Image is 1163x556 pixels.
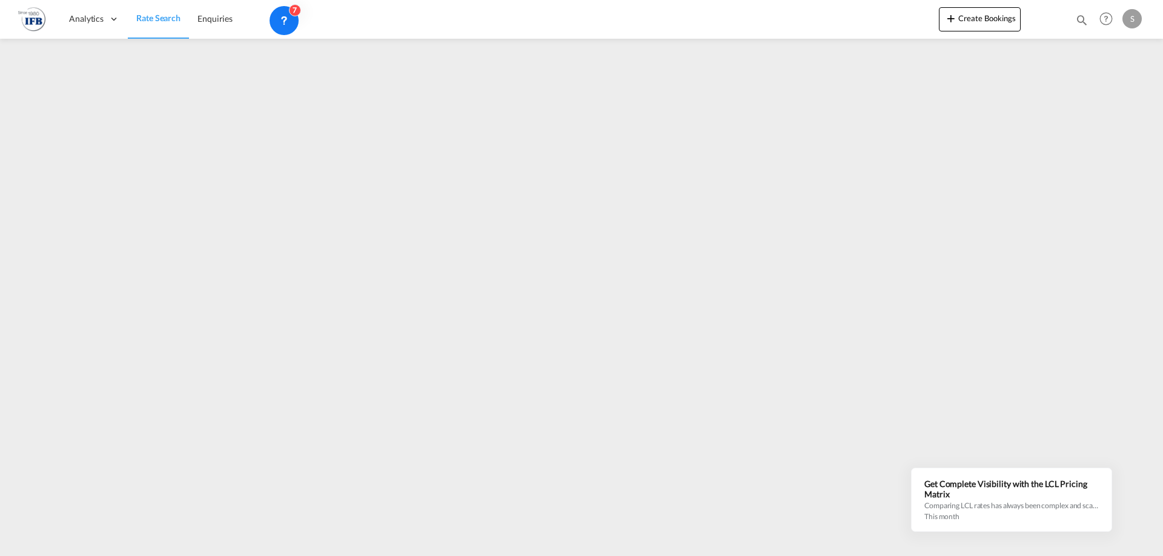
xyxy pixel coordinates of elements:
span: Analytics [69,13,104,25]
button: icon-plus 400-fgCreate Bookings [939,7,1021,31]
md-icon: icon-magnify [1075,13,1088,27]
span: Rate Search [136,13,181,23]
div: S [1122,9,1142,28]
div: icon-magnify [1075,13,1088,31]
md-icon: icon-plus 400-fg [944,11,958,25]
span: Enquiries [197,13,233,24]
div: Help [1096,8,1122,30]
img: de31bbe0256b11eebba44b54815f083d.png [18,5,45,33]
span: Help [1096,8,1116,29]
